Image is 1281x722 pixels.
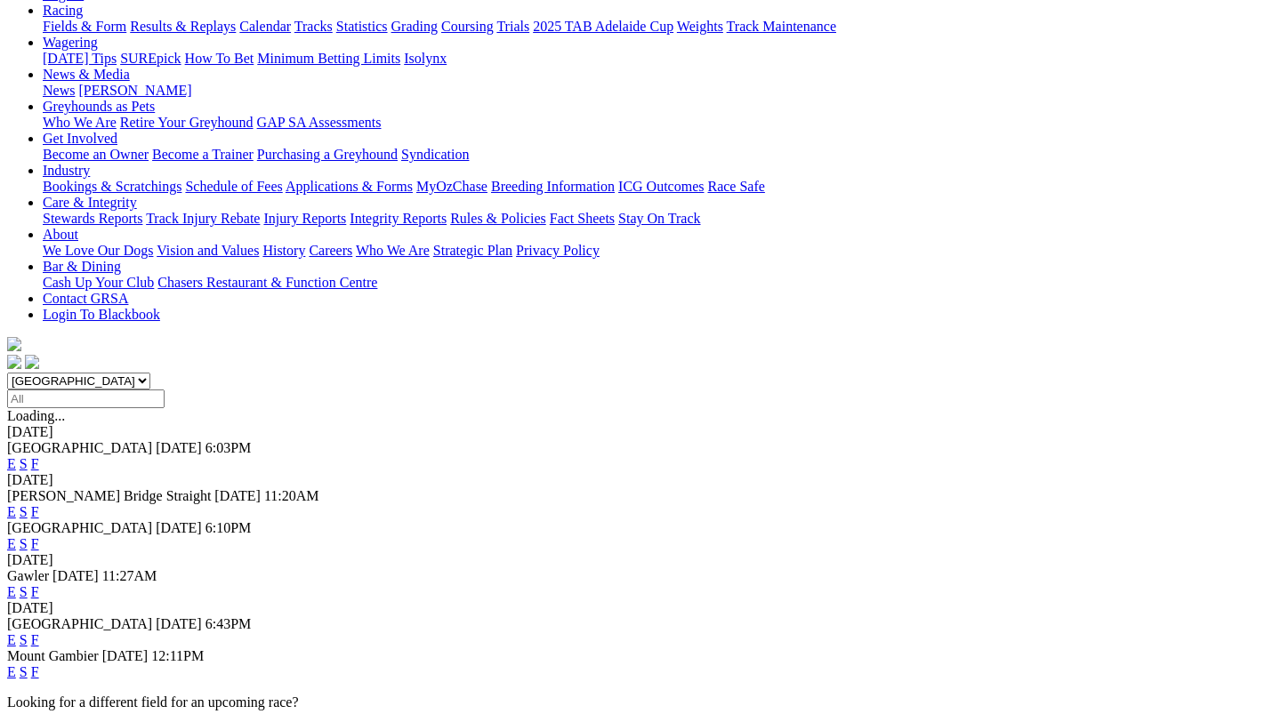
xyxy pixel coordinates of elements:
[350,211,447,226] a: Integrity Reports
[43,3,83,18] a: Racing
[31,456,39,471] a: F
[7,568,49,583] span: Gawler
[43,131,117,146] a: Get Involved
[43,99,155,114] a: Greyhounds as Pets
[156,616,202,631] span: [DATE]
[7,456,16,471] a: E
[7,600,1274,616] div: [DATE]
[214,488,261,503] span: [DATE]
[43,35,98,50] a: Wagering
[120,51,181,66] a: SUREpick
[20,504,28,519] a: S
[404,51,447,66] a: Isolynx
[205,440,252,455] span: 6:03PM
[441,19,494,34] a: Coursing
[43,307,160,322] a: Login To Blackbook
[7,355,21,369] img: facebook.svg
[185,179,282,194] a: Schedule of Fees
[7,632,16,647] a: E
[43,67,130,82] a: News & Media
[43,211,1274,227] div: Care & Integrity
[391,19,438,34] a: Grading
[7,648,99,663] span: Mount Gambier
[7,337,21,351] img: logo-grsa-white.png
[31,504,39,519] a: F
[146,211,260,226] a: Track Injury Rebate
[43,291,128,306] a: Contact GRSA
[20,632,28,647] a: S
[257,115,382,130] a: GAP SA Assessments
[20,536,28,551] a: S
[727,19,836,34] a: Track Maintenance
[43,147,1274,163] div: Get Involved
[7,520,152,535] span: [GEOGRAPHIC_DATA]
[43,195,137,210] a: Care & Integrity
[43,51,117,66] a: [DATE] Tips
[516,243,600,258] a: Privacy Policy
[185,51,254,66] a: How To Bet
[262,243,305,258] a: History
[286,179,413,194] a: Applications & Forms
[7,408,65,423] span: Loading...
[496,19,529,34] a: Trials
[43,147,149,162] a: Become an Owner
[7,472,1274,488] div: [DATE]
[102,568,157,583] span: 11:27AM
[7,694,1274,710] p: Looking for a different field for an upcoming race?
[7,552,1274,568] div: [DATE]
[618,179,704,194] a: ICG Outcomes
[102,648,149,663] span: [DATE]
[309,243,352,258] a: Careers
[156,520,202,535] span: [DATE]
[31,632,39,647] a: F
[7,440,152,455] span: [GEOGRAPHIC_DATA]
[677,19,723,34] a: Weights
[7,616,152,631] span: [GEOGRAPHIC_DATA]
[205,616,252,631] span: 6:43PM
[43,83,75,98] a: News
[43,243,1274,259] div: About
[239,19,291,34] a: Calendar
[7,424,1274,440] div: [DATE]
[7,584,16,599] a: E
[356,243,430,258] a: Who We Are
[20,664,28,679] a: S
[416,179,487,194] a: MyOzChase
[618,211,700,226] a: Stay On Track
[257,51,400,66] a: Minimum Betting Limits
[43,227,78,242] a: About
[7,664,16,679] a: E
[43,243,153,258] a: We Love Our Dogs
[205,520,252,535] span: 6:10PM
[43,179,1274,195] div: Industry
[31,584,39,599] a: F
[450,211,546,226] a: Rules & Policies
[264,488,319,503] span: 11:20AM
[31,536,39,551] a: F
[43,163,90,178] a: Industry
[7,536,16,551] a: E
[336,19,388,34] a: Statistics
[20,456,28,471] a: S
[43,115,117,130] a: Who We Are
[433,243,512,258] a: Strategic Plan
[7,488,211,503] span: [PERSON_NAME] Bridge Straight
[43,275,1274,291] div: Bar & Dining
[152,147,254,162] a: Become a Trainer
[52,568,99,583] span: [DATE]
[157,275,377,290] a: Chasers Restaurant & Function Centre
[43,19,1274,35] div: Racing
[43,115,1274,131] div: Greyhounds as Pets
[151,648,204,663] span: 12:11PM
[43,275,154,290] a: Cash Up Your Club
[257,147,398,162] a: Purchasing a Greyhound
[31,664,39,679] a: F
[707,179,764,194] a: Race Safe
[130,19,236,34] a: Results & Replays
[20,584,28,599] a: S
[43,179,181,194] a: Bookings & Scratchings
[120,115,254,130] a: Retire Your Greyhound
[263,211,346,226] a: Injury Reports
[43,19,126,34] a: Fields & Form
[401,147,469,162] a: Syndication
